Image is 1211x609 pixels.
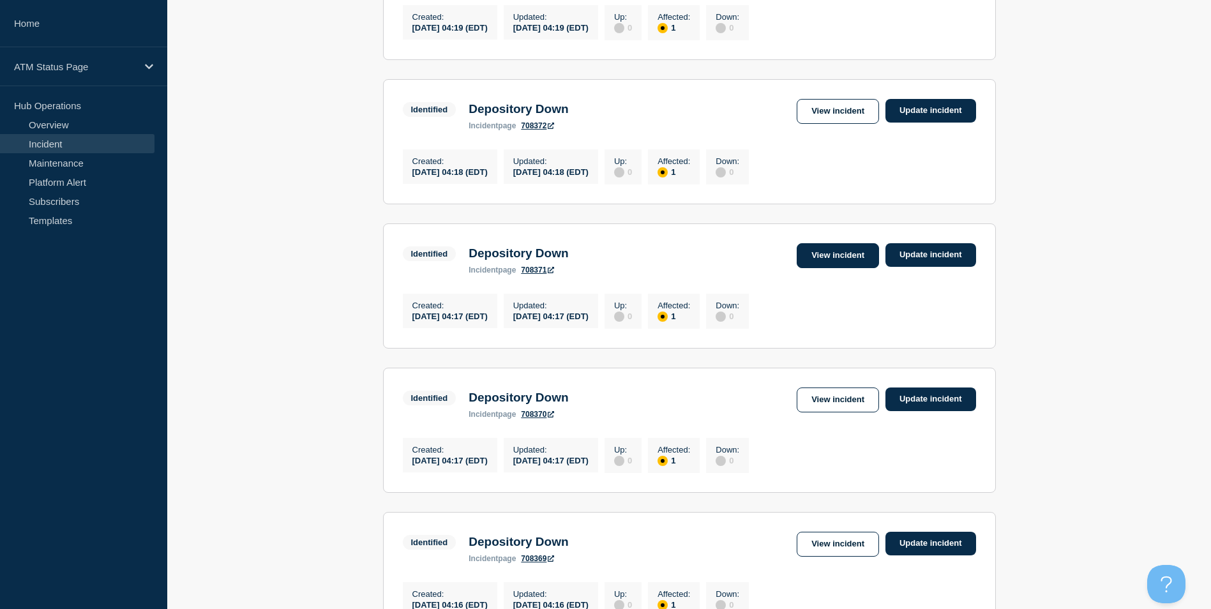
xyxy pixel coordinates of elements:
p: Affected : [658,589,690,599]
p: Updated : [513,156,589,166]
p: Updated : [513,12,589,22]
p: Down : [716,589,739,599]
span: incident [469,266,498,274]
p: Down : [716,301,739,310]
div: 1 [658,455,690,466]
a: View incident [797,243,879,268]
div: [DATE] 04:17 (EDT) [513,455,589,465]
div: 0 [716,166,739,177]
div: [DATE] 04:17 (EDT) [412,310,488,321]
div: disabled [614,23,624,33]
div: [DATE] 04:19 (EDT) [513,22,589,33]
p: Up : [614,12,632,22]
a: 708370 [521,410,554,419]
p: Created : [412,156,488,166]
a: Update incident [885,243,976,267]
div: 1 [658,166,690,177]
p: Created : [412,589,488,599]
div: [DATE] 04:17 (EDT) [513,310,589,321]
p: page [469,554,516,563]
p: Updated : [513,445,589,455]
span: Identified [403,102,456,117]
div: 0 [614,22,632,33]
iframe: Help Scout Beacon - Open [1147,565,1185,603]
a: Update incident [885,387,976,411]
div: 1 [658,22,690,33]
p: page [469,266,516,274]
div: 0 [716,310,739,322]
div: disabled [614,167,624,177]
div: affected [658,456,668,466]
div: 0 [614,310,632,322]
p: page [469,121,516,130]
p: Up : [614,445,632,455]
a: 708372 [521,121,554,130]
a: 708371 [521,266,554,274]
div: disabled [716,167,726,177]
a: 708369 [521,554,554,563]
p: Updated : [513,589,589,599]
div: 0 [716,22,739,33]
a: Update incident [885,532,976,555]
div: disabled [614,312,624,322]
div: 0 [614,166,632,177]
h3: Depository Down [469,535,568,549]
span: incident [469,121,498,130]
div: affected [658,167,668,177]
a: View incident [797,532,879,557]
h3: Depository Down [469,391,568,405]
p: Up : [614,156,632,166]
p: Up : [614,301,632,310]
div: 0 [614,455,632,466]
p: Created : [412,301,488,310]
h3: Depository Down [469,246,568,260]
p: Updated : [513,301,589,310]
a: View incident [797,99,879,124]
p: Affected : [658,301,690,310]
div: disabled [716,312,726,322]
div: affected [658,23,668,33]
span: Identified [403,535,456,550]
span: Identified [403,391,456,405]
a: View incident [797,387,879,412]
div: [DATE] 04:19 (EDT) [412,22,488,33]
a: Update incident [885,99,976,123]
span: incident [469,410,498,419]
div: disabled [716,456,726,466]
p: Down : [716,156,739,166]
span: incident [469,554,498,563]
p: ATM Status Page [14,61,137,72]
div: affected [658,312,668,322]
p: Up : [614,589,632,599]
div: [DATE] 04:18 (EDT) [513,166,589,177]
p: Affected : [658,445,690,455]
p: page [469,410,516,419]
p: Affected : [658,12,690,22]
p: Created : [412,12,488,22]
div: 1 [658,310,690,322]
p: Created : [412,445,488,455]
span: Identified [403,246,456,261]
div: disabled [614,456,624,466]
div: disabled [716,23,726,33]
div: [DATE] 04:17 (EDT) [412,455,488,465]
p: Down : [716,445,739,455]
div: 0 [716,455,739,466]
div: [DATE] 04:18 (EDT) [412,166,488,177]
p: Affected : [658,156,690,166]
h3: Depository Down [469,102,568,116]
p: Down : [716,12,739,22]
